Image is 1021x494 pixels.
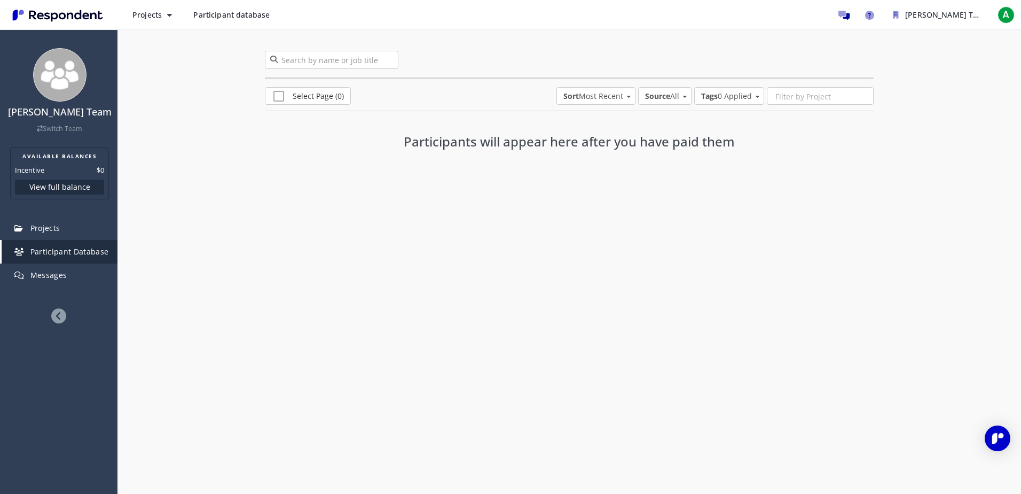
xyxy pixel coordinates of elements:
md-select: Tags [694,87,764,105]
span: Participant database [193,10,270,20]
a: Message participants [833,4,854,26]
strong: Sort [563,91,579,101]
h4: [PERSON_NAME] Team [7,107,112,118]
button: Assefa Chaka Team [884,5,991,25]
button: Projects [124,5,180,25]
span: Projects [132,10,162,20]
span: A [998,6,1015,24]
span: Participant Database [30,246,109,257]
a: Help and support [859,4,880,26]
dt: Incentive [15,165,44,175]
span: Most Recent [563,91,623,102]
md-select: Source: All [638,87,692,105]
span: Messages [30,270,67,280]
button: View full balance [15,180,104,195]
h3: Participants will appear here after you have paid them [382,135,756,149]
span: [PERSON_NAME] Team [905,10,989,20]
a: Select Page (0) [265,87,351,105]
a: Switch Team [37,124,82,133]
div: Open Intercom Messenger [985,426,1010,451]
md-select: Sort: Most Recent [556,87,635,105]
a: Participant database [185,5,278,25]
strong: Source [645,91,670,101]
input: Search by name or job title [265,51,398,69]
input: Filter by Project [767,88,873,106]
span: All [645,91,679,102]
img: team_avatar_256.png [33,48,87,102]
section: Balance summary [10,147,109,199]
span: Projects [30,223,60,233]
dd: $0 [97,165,104,175]
img: Respondent [9,6,107,24]
h2: AVAILABLE BALANCES [15,152,104,160]
span: Select Page (0) [273,91,344,104]
button: A [995,5,1017,25]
